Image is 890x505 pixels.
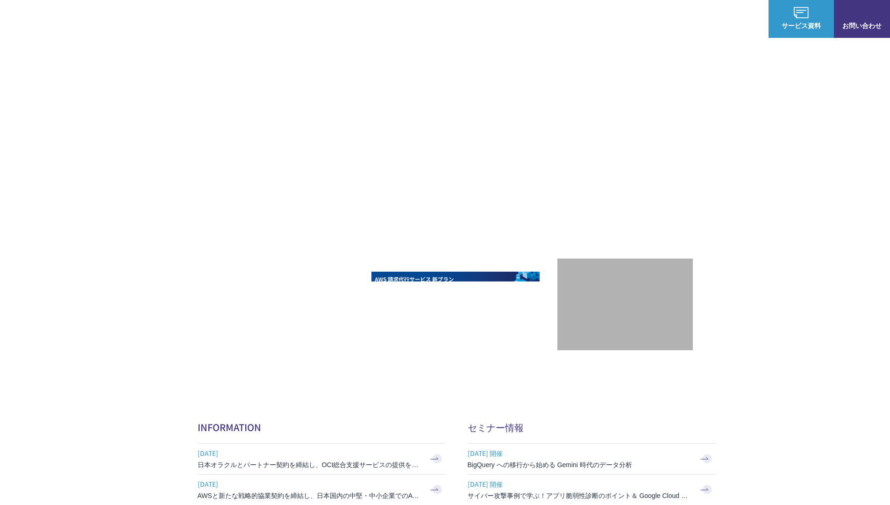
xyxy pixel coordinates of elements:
p: 強み [445,14,468,24]
h2: セミナー情報 [468,420,715,434]
h3: AWSと新たな戦略的協業契約を締結し、日本国内の中堅・中小企業でのAWS活用を加速 [198,491,422,500]
span: [DATE] [198,446,422,460]
p: ナレッジ [679,14,714,24]
h2: INFORMATION [198,420,445,434]
a: [DATE] AWSと新たな戦略的協業契約を締結し、日本国内の中堅・中小企業でのAWS活用を加速 [198,475,445,505]
a: [DATE] 開催 サイバー攻撃事例で学ぶ！アプリ脆弱性診断のポイント＆ Google Cloud セキュリティ対策 [468,475,715,505]
img: 契約件数 [576,273,674,341]
img: AWS総合支援サービス C-Chorus サービス資料 [794,7,809,18]
p: サービス [486,14,522,24]
span: サービス資料 [769,21,834,30]
a: [DATE] 開催 BigQuery への移行から始める Gemini 時代のデータ分析 [468,444,715,474]
p: AWSの導入からコスト削減、 構成・運用の最適化からデータ活用まで 規模や業種業態を問わない マネージドサービスで [198,103,557,144]
h3: BigQuery への移行から始める Gemini 時代のデータ分析 [468,460,692,469]
p: 最上位プレミアティア サービスパートナー [572,180,678,216]
h3: サイバー攻撃事例で学ぶ！アプリ脆弱性診断のポイント＆ Google Cloud セキュリティ対策 [468,491,692,500]
img: AWSとの戦略的協業契約 締結 [198,272,366,317]
a: ログイン [733,14,759,24]
h3: 日本オラクルとパートナー契約を締結し、OCI総合支援サービスの提供を開始 [198,460,422,469]
em: AWS [614,180,635,194]
span: [DATE] 開催 [468,446,692,460]
span: お問い合わせ [834,21,890,30]
span: [DATE] 開催 [468,477,692,491]
a: 導入事例 [634,14,660,24]
span: [DATE] [198,477,422,491]
img: お問い合わせ [854,7,869,18]
a: [DATE] 日本オラクルとパートナー契約を締結し、OCI総合支援サービスの提供を開始 [198,444,445,474]
p: 業種別ソリューション [541,14,615,24]
h1: AWS ジャーニーの 成功を実現 [198,154,557,244]
img: AWSプレミアティアサービスパートナー [583,85,667,169]
img: AWS請求代行サービス 統合管理プラン [371,272,540,317]
span: NHN テコラス AWS総合支援サービス [107,9,175,29]
a: AWS総合支援サービス C-Chorus NHN テコラスAWS総合支援サービス [14,7,175,30]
